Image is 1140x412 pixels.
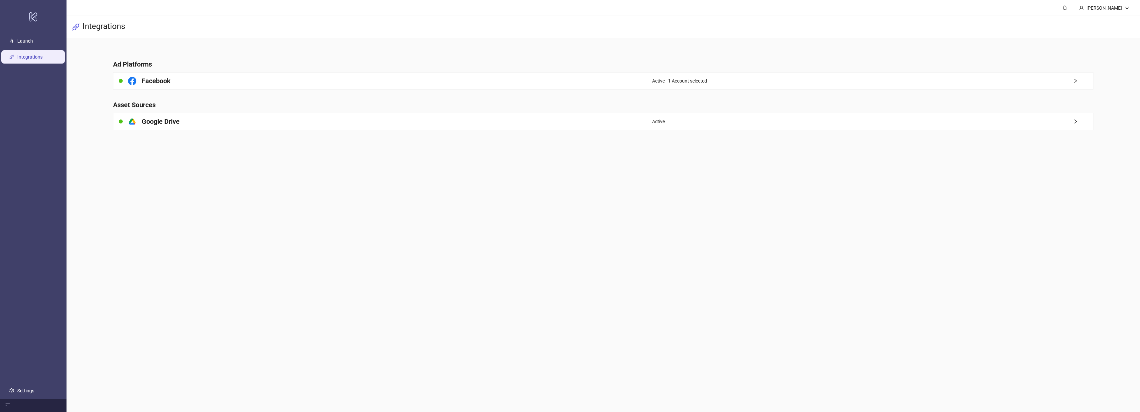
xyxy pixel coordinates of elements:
[113,100,1093,109] h4: Asset Sources
[113,72,1093,90] a: FacebookActive - 1 Account selectedright
[1125,6,1129,10] span: down
[652,118,665,125] span: Active
[17,38,33,44] a: Launch
[17,54,43,60] a: Integrations
[1063,5,1067,10] span: bell
[652,77,707,85] span: Active - 1 Account selected
[113,60,1093,69] h4: Ad Platforms
[1084,4,1125,12] div: [PERSON_NAME]
[17,388,34,393] a: Settings
[1079,6,1084,10] span: user
[1073,119,1093,124] span: right
[142,117,180,126] h4: Google Drive
[72,23,80,31] span: api
[1073,79,1093,83] span: right
[82,21,125,33] h3: Integrations
[113,113,1093,130] a: Google DriveActiveright
[5,403,10,408] span: menu-fold
[142,76,171,86] h4: Facebook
